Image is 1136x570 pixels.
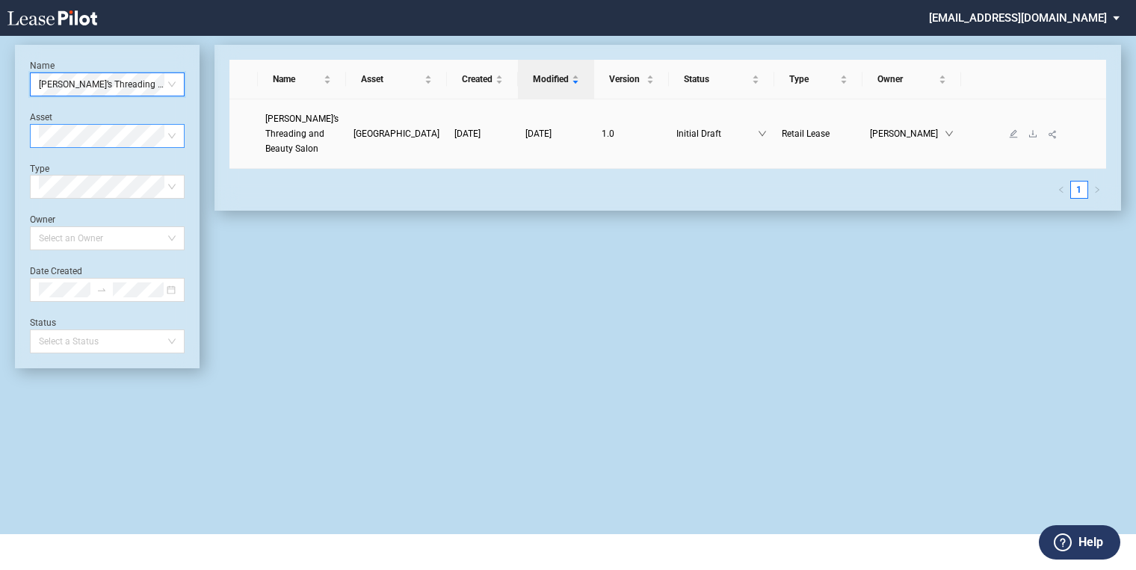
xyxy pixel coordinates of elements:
th: Version [594,60,668,99]
label: Date Created [30,266,82,276]
label: Status [30,317,56,328]
button: left [1052,181,1070,199]
a: [DATE] [525,126,587,141]
label: Asset [30,112,52,123]
span: [PERSON_NAME] [870,126,945,141]
a: [PERSON_NAME]’s Threading and Beauty Salon [265,111,339,156]
span: to [96,285,107,295]
span: Modified [533,72,569,87]
span: left [1058,186,1065,193]
span: 1 . 0 [602,128,614,139]
a: [DATE] [454,126,510,141]
th: Name [258,60,346,99]
span: swap-right [96,285,107,295]
span: [DATE] [454,128,481,139]
span: share-alt [1048,129,1058,140]
a: 1 [1071,182,1087,198]
a: edit [1004,128,1023,139]
th: Created [447,60,518,99]
label: Help [1078,533,1103,552]
span: Asset [361,72,422,87]
th: Asset [346,60,447,99]
span: down [758,129,767,138]
span: down [945,129,954,138]
span: Plaza Mexico [354,128,439,139]
li: 1 [1070,181,1088,199]
label: Type [30,164,49,174]
span: download [1028,129,1037,138]
th: Type [774,60,862,99]
label: Name [30,61,55,71]
a: [GEOGRAPHIC_DATA] [354,126,439,141]
label: Owner [30,214,55,225]
span: Created [462,72,493,87]
span: Pinky’s Threading and Beauty Salon [265,114,339,154]
span: Retail Lease [782,128,830,139]
button: Help [1039,525,1120,560]
span: Pinky’s Threading and Beauty Salon [39,73,176,96]
th: Modified [518,60,594,99]
li: Next Page [1088,181,1106,199]
th: Owner [862,60,961,99]
li: Previous Page [1052,181,1070,199]
span: Version [609,72,643,87]
span: [DATE] [525,128,552,139]
a: Retail Lease [782,126,855,141]
span: edit [1009,129,1018,138]
span: Initial Draft [676,126,758,141]
span: right [1093,186,1101,193]
span: Status [684,72,749,87]
button: right [1088,181,1106,199]
span: Owner [877,72,936,87]
a: 1.0 [602,126,661,141]
th: Status [669,60,774,99]
span: Type [789,72,837,87]
span: Name [273,72,321,87]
